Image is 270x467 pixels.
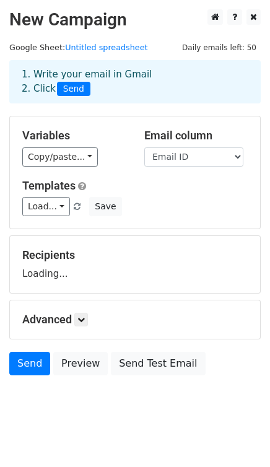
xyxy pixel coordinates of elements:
button: Save [89,197,121,216]
a: Templates [22,179,76,192]
a: Send [9,352,50,375]
small: Google Sheet: [9,43,148,52]
a: Send Test Email [111,352,205,375]
h5: Variables [22,129,126,142]
h2: New Campaign [9,9,261,30]
h5: Advanced [22,313,248,326]
h5: Email column [144,129,248,142]
a: Load... [22,197,70,216]
a: Untitled spreadsheet [65,43,147,52]
a: Preview [53,352,108,375]
span: Daily emails left: 50 [178,41,261,55]
div: 1. Write your email in Gmail 2. Click [12,68,258,96]
a: Copy/paste... [22,147,98,167]
span: Send [57,82,90,97]
h5: Recipients [22,248,248,262]
div: Loading... [22,248,248,281]
a: Daily emails left: 50 [178,43,261,52]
